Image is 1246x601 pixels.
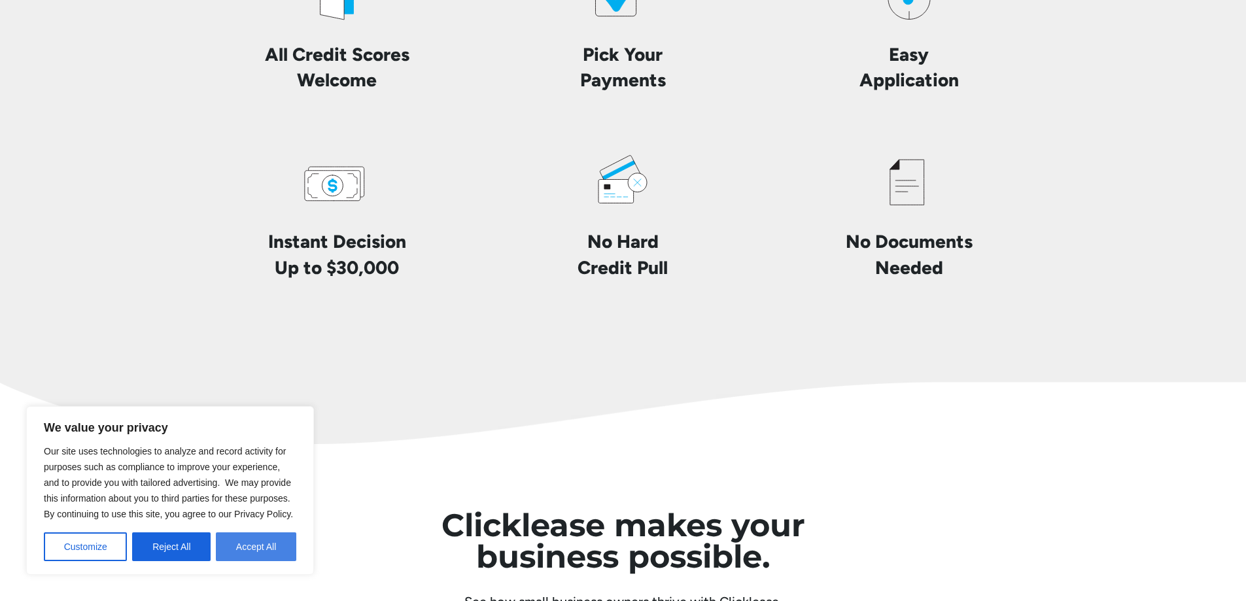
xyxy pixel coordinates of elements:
h4: Instant Decision Up to $30,000 [268,229,406,280]
div: We value your privacy [26,406,314,575]
h4: No Documents Needed [846,229,973,280]
h1: Clicklease makes your business possible. [372,509,874,572]
h4: All Credit Scores Welcome [226,42,449,93]
p: We value your privacy [44,420,296,436]
h4: No Hard Credit Pull [578,229,668,280]
button: Accept All [216,532,296,561]
button: Reject All [132,532,211,561]
h4: Easy Application [859,42,959,93]
span: Our site uses technologies to analyze and record activity for purposes such as compliance to impr... [44,446,293,519]
h4: Pick Your Payments [580,42,666,93]
button: Customize [44,532,127,561]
